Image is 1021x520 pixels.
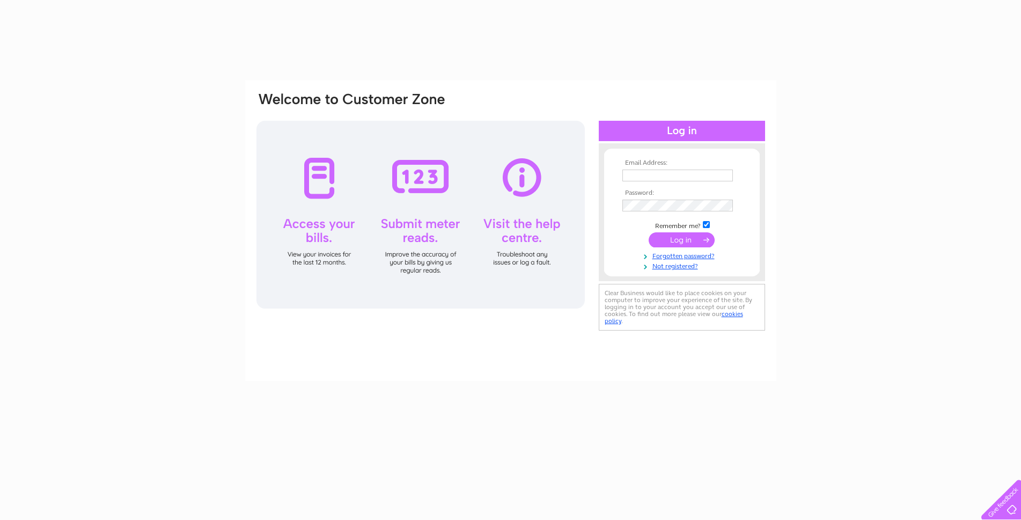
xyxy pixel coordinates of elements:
[605,310,743,325] a: cookies policy
[599,284,765,331] div: Clear Business would like to place cookies on your computer to improve your experience of the sit...
[649,232,715,247] input: Submit
[620,159,744,167] th: Email Address:
[622,260,744,270] a: Not registered?
[622,250,744,260] a: Forgotten password?
[620,189,744,197] th: Password:
[620,219,744,230] td: Remember me?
